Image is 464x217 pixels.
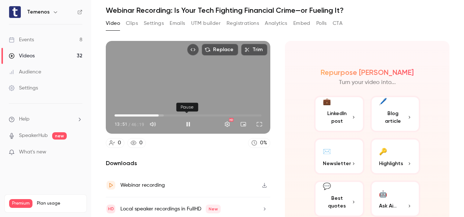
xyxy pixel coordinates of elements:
[227,18,259,29] button: Registrations
[379,145,387,157] div: 🔑
[379,160,403,167] span: Highlights
[236,117,251,132] button: Turn on miniplayer
[106,159,270,168] h2: Downloads
[9,36,34,43] div: Events
[323,97,331,107] div: 💼
[120,181,165,190] div: Webinar recording
[333,18,343,29] button: CTA
[9,6,21,18] img: Temenos
[202,44,238,56] button: Replace
[128,121,131,127] span: /
[126,18,138,29] button: Clips
[9,115,82,123] li: help-dropdown-opener
[191,18,221,29] button: UTM builder
[115,121,144,127] div: 13:51
[27,8,50,16] h6: Temenos
[144,18,164,29] button: Settings
[127,138,146,148] a: 0
[170,18,185,29] button: Emails
[370,96,421,132] button: 🖊️Blog article
[106,138,124,148] a: 0
[323,110,351,125] span: LinkedIn post
[139,139,143,147] div: 0
[9,52,35,60] div: Videos
[9,199,32,208] span: Premium
[19,148,46,156] span: What's new
[187,44,199,56] button: Embed video
[379,97,387,107] div: 🖊️
[19,115,30,123] span: Help
[252,117,267,132] button: Full screen
[370,180,421,217] button: 🤖Ask Ai...
[323,182,331,191] div: 💬
[220,117,235,132] button: Settings
[118,139,121,147] div: 0
[379,188,387,199] div: 🤖
[176,103,198,111] div: Pause
[314,180,364,217] button: 💬Best quotes
[339,78,396,87] p: Turn your video into...
[248,138,270,148] a: 0%
[370,138,421,175] button: 🔑Highlights
[314,138,364,175] button: ✉️Newsletter
[106,6,449,15] h1: Webinar Recording: Is Your Tech Fighting Financial Crime—or Fueling It?
[115,121,127,127] span: 13:51
[206,205,221,213] span: New
[379,110,407,125] span: Blog article
[131,121,144,127] span: 46:19
[19,132,48,140] a: SpeakerHub
[229,118,233,122] div: HD
[52,132,67,140] span: new
[323,145,331,157] div: ✉️
[260,139,267,147] div: 0 %
[293,18,310,29] button: Embed
[314,96,364,132] button: 💼LinkedIn post
[265,18,287,29] button: Analytics
[37,201,82,206] span: Plan usage
[316,18,327,29] button: Polls
[241,44,267,56] button: Trim
[321,68,414,77] h2: Repurpose [PERSON_NAME]
[181,117,196,132] button: Pause
[323,194,351,210] span: Best quotes
[120,205,221,213] div: Local speaker recordings in FullHD
[323,160,351,167] span: Newsletter
[379,202,397,210] span: Ask Ai...
[106,18,120,29] button: Video
[146,117,160,132] button: Mute
[9,84,38,92] div: Settings
[9,68,41,76] div: Audience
